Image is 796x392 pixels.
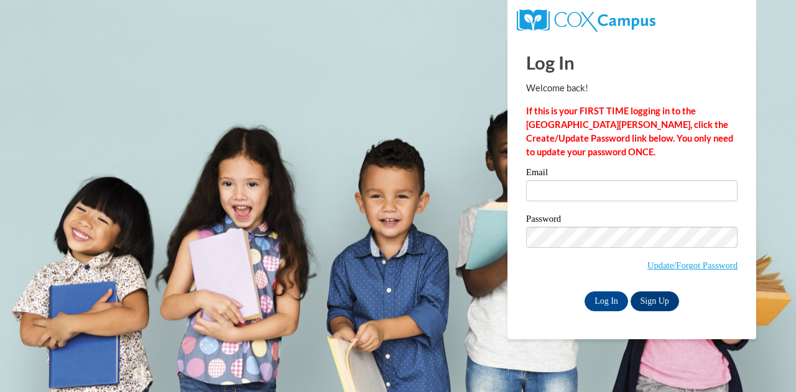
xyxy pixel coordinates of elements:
a: COX Campus [517,14,655,25]
h1: Log In [526,50,738,75]
label: Password [526,214,738,227]
a: Update/Forgot Password [647,260,738,270]
input: Log In [585,291,628,311]
a: Sign Up [631,291,679,311]
p: Welcome back! [526,81,738,95]
strong: If this is your FIRST TIME logging in to the [GEOGRAPHIC_DATA][PERSON_NAME], click the Create/Upd... [526,106,733,157]
img: COX Campus [517,9,655,32]
label: Email [526,168,738,180]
